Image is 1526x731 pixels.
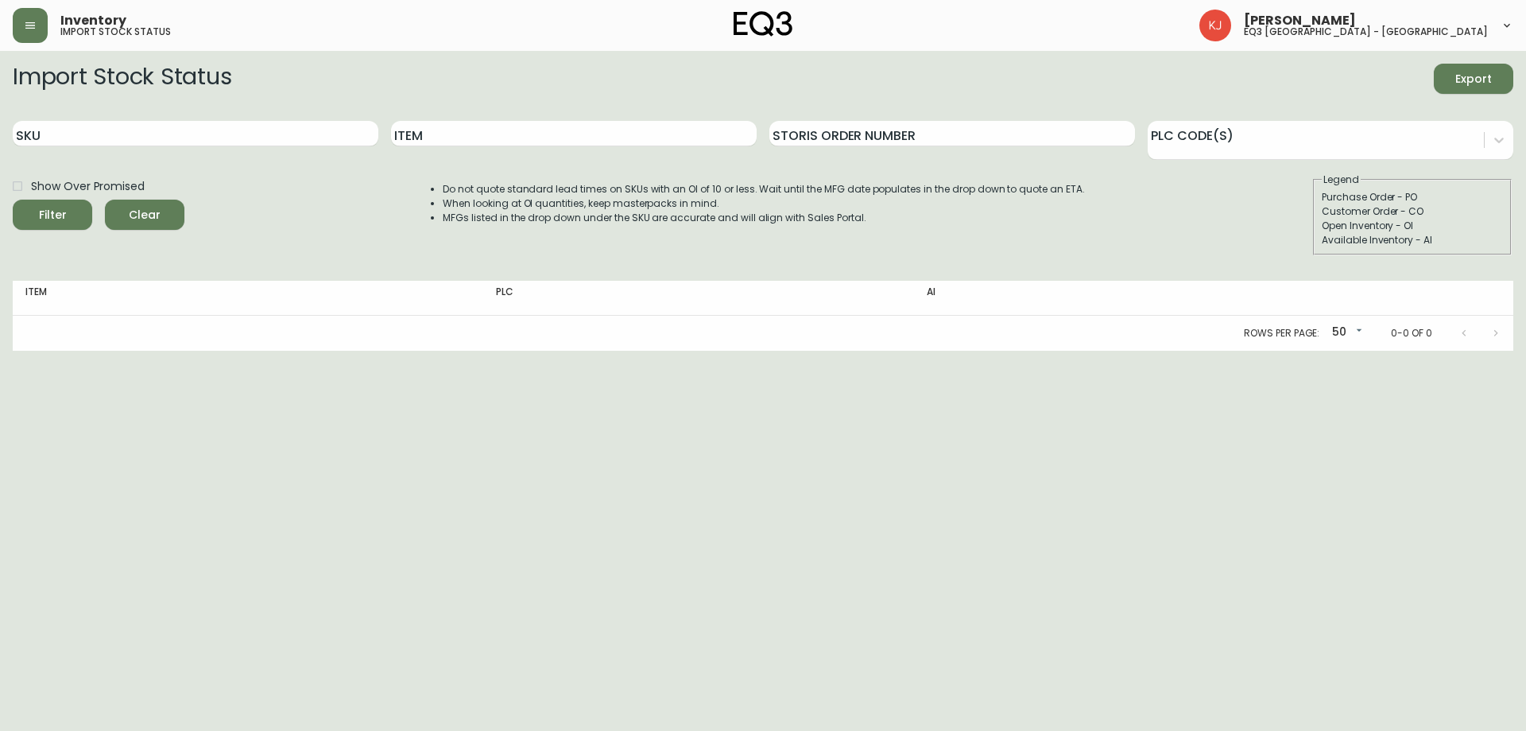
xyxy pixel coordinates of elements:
[13,64,231,94] h2: Import Stock Status
[1322,190,1503,204] div: Purchase Order - PO
[13,200,92,230] button: Filter
[1322,219,1503,233] div: Open Inventory - OI
[60,14,126,27] span: Inventory
[914,281,1257,316] th: AI
[1447,69,1501,89] span: Export
[443,196,1085,211] li: When looking at OI quantities, keep masterpacks in mind.
[39,205,67,225] div: Filter
[105,200,184,230] button: Clear
[1322,233,1503,247] div: Available Inventory - AI
[118,205,172,225] span: Clear
[1391,326,1432,340] p: 0-0 of 0
[31,178,145,195] span: Show Over Promised
[443,211,1085,225] li: MFGs listed in the drop down under the SKU are accurate and will align with Sales Portal.
[443,182,1085,196] li: Do not quote standard lead times on SKUs with an OI of 10 or less. Wait until the MFG date popula...
[13,281,483,316] th: Item
[60,27,171,37] h5: import stock status
[1322,173,1361,187] legend: Legend
[1244,14,1356,27] span: [PERSON_NAME]
[1322,204,1503,219] div: Customer Order - CO
[483,281,914,316] th: PLC
[1244,326,1319,340] p: Rows per page:
[1199,10,1231,41] img: 24a625d34e264d2520941288c4a55f8e
[1434,64,1513,94] button: Export
[1244,27,1488,37] h5: eq3 [GEOGRAPHIC_DATA] - [GEOGRAPHIC_DATA]
[1326,320,1365,346] div: 50
[734,11,792,37] img: logo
